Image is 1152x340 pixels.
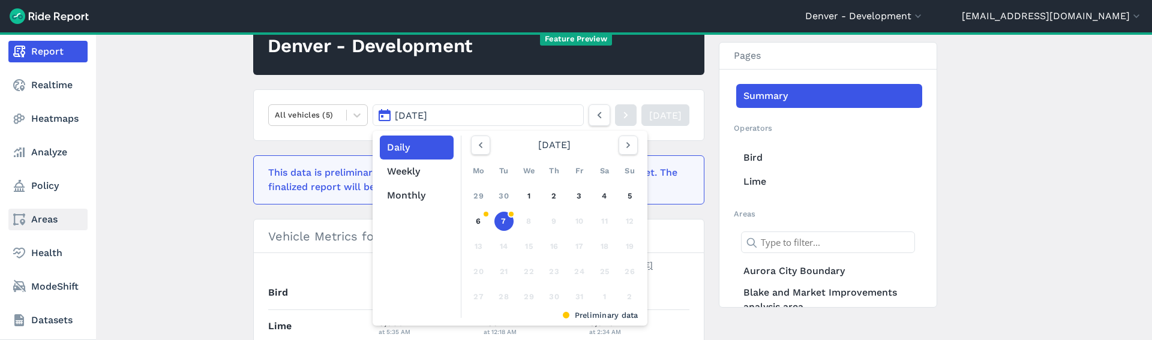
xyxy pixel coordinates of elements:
div: 17 [570,237,589,256]
a: 4 [595,186,614,206]
a: Bird [736,146,922,170]
h3: Pages [719,43,937,70]
div: Su [620,161,640,180]
div: 29 [520,287,539,306]
a: Realtime [8,74,88,96]
div: 5,928 [589,315,690,337]
div: 30 [545,287,564,306]
button: Denver - Development [805,9,924,23]
span: [DATE] [395,110,427,121]
a: Analyze [8,142,88,163]
div: 14 [494,237,514,256]
a: 3 [570,186,589,206]
div: 16 [545,237,564,256]
button: Weekly [380,160,454,183]
a: Report [8,41,88,62]
div: 22 [520,262,539,281]
a: 1 [520,186,539,206]
div: 18 [595,237,614,256]
a: Datasets [8,309,88,331]
div: 1 [595,287,614,306]
button: Monthly [380,183,454,207]
a: 6 [469,212,488,231]
div: 2 [620,287,640,306]
h2: Areas [734,208,922,219]
a: Lime [736,170,922,194]
a: 5 [620,186,640,206]
div: 24 [570,262,589,281]
div: 8 [520,212,539,231]
a: 7 [494,212,514,231]
div: 23 [545,262,564,281]
div: [DATE] [466,136,643,155]
a: Areas [8,209,88,230]
div: Tu [494,161,514,180]
div: 12 [620,212,640,231]
button: [DATE] [373,104,584,126]
div: 27 [469,287,488,306]
button: Daily [380,136,454,160]
div: 15 [520,237,539,256]
a: Policy [8,175,88,197]
h3: Vehicle Metrics for [DATE] [254,219,704,253]
div: 25 [595,262,614,281]
div: Fr [570,161,589,180]
img: Ride Report [10,8,89,24]
div: Preliminary data [470,309,638,321]
div: 19 [620,237,640,256]
button: [EMAIL_ADDRESS][DOMAIN_NAME] [962,9,1142,23]
div: 11 [595,212,614,231]
div: Mo [469,161,488,180]
a: Blake and Market Improvements analysis area [736,283,922,317]
div: 28 [494,287,514,306]
div: Sa [595,161,614,180]
div: at 12:18 AM [484,326,580,337]
a: 30 [494,186,514,206]
span: Feature Preview [540,33,612,46]
input: Type to filter... [741,231,915,253]
a: Heatmaps [8,108,88,130]
div: This data is preliminary and may be missing events that haven't been reported yet. The finalized ... [268,166,682,194]
a: Health [8,242,88,264]
div: 159 [484,315,580,337]
div: at 5:35 AM [379,326,475,337]
div: 13 [469,237,488,256]
a: 29 [469,186,488,206]
a: [DATE] [641,104,689,126]
div: 5,830 [379,315,475,337]
div: 20 [469,262,488,281]
h2: Operators [734,122,922,134]
div: 26 [620,262,640,281]
div: 31 [570,287,589,306]
div: 10 [570,212,589,231]
a: ModeShift [8,276,88,297]
th: Bird [268,276,374,309]
div: 9 [545,212,564,231]
a: 2 [545,186,564,206]
a: Aurora City Boundary [736,259,922,283]
div: We [520,161,539,180]
a: Summary [736,84,922,108]
div: Th [545,161,564,180]
div: at 2:34 AM [589,326,690,337]
div: 21 [494,262,514,281]
div: Denver - Development [268,33,472,59]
